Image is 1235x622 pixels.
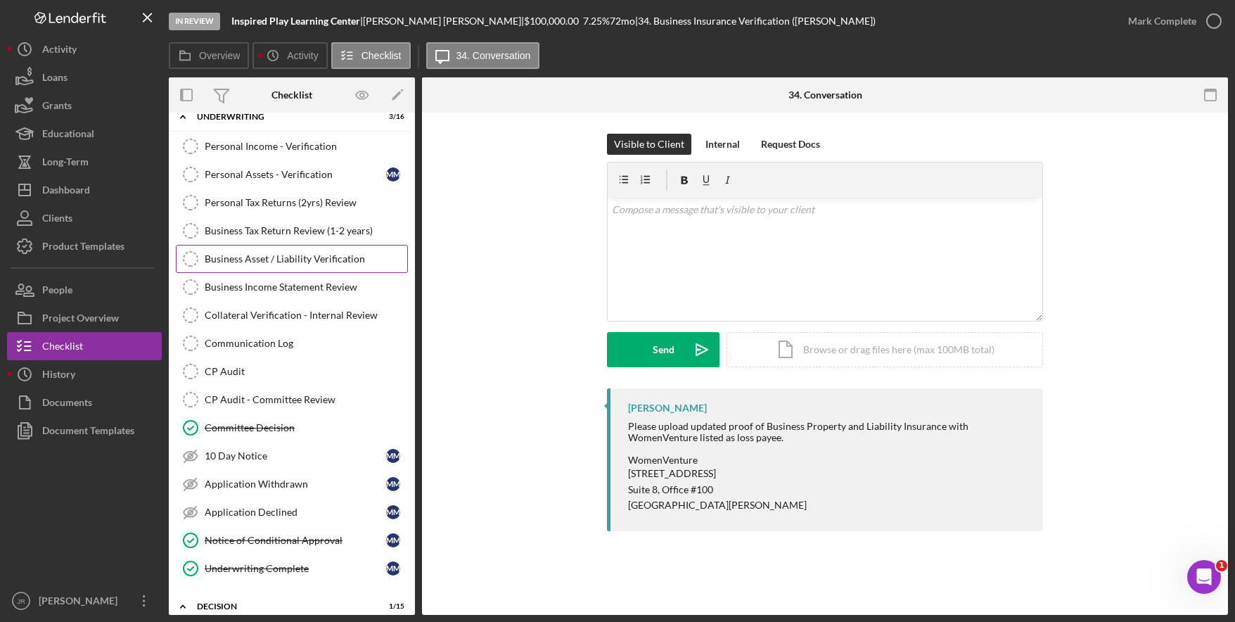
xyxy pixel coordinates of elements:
[456,50,531,61] label: 34. Conversation
[197,113,369,121] div: Underwriting
[379,113,404,121] div: 3 / 16
[42,204,72,236] div: Clients
[176,132,408,160] a: Personal Income - Verification
[386,561,400,576] div: M M
[271,89,312,101] div: Checklist
[231,15,360,27] b: Inspired Play Learning Center
[7,204,162,232] button: Clients
[35,587,127,618] div: [PERSON_NAME]
[176,329,408,357] a: Communication Log
[176,160,408,189] a: Personal Assets - VerificationMM
[176,498,408,526] a: Application DeclinedMM
[17,597,25,605] text: JR
[42,332,83,364] div: Checklist
[199,50,240,61] label: Overview
[176,554,408,583] a: Underwriting CompleteMM
[205,197,407,208] div: Personal Tax Returns (2yrs) Review
[42,304,119,336] div: Project Overview
[205,366,407,377] div: CP Audit
[607,332,719,367] button: Send
[7,587,162,615] button: JR[PERSON_NAME]
[205,507,386,518] div: Application Declined
[287,50,318,61] label: Activity
[761,134,820,155] div: Request Docs
[42,388,92,420] div: Documents
[386,533,400,547] div: M M
[1187,560,1221,594] iframe: Intercom live chat
[176,357,408,386] a: CP Audit
[7,63,162,91] button: Loans
[176,470,408,498] a: Application WithdrawnMM
[205,394,407,405] div: CP Audit - Committee Review
[176,526,408,554] a: Notice of Conditional ApprovalMM
[205,253,407,265] div: Business Asset / Liability Verification
[628,421,1029,443] div: Please upload updated proof of Business Property and Liability Insurance with WomenVenture listed...
[610,15,635,27] div: 72 mo
[176,273,408,301] a: Business Income Statement Review
[176,245,408,273] a: Business Asset / Liability Verification
[7,360,162,388] button: History
[705,134,740,155] div: Internal
[361,50,402,61] label: Checklist
[653,332,674,367] div: Send
[379,602,404,611] div: 1 / 15
[205,535,386,546] div: Notice of Conditional Approval
[205,310,407,321] div: Collateral Verification - Internal Review
[363,15,524,27] div: [PERSON_NAME] [PERSON_NAME] |
[205,563,386,574] div: Underwriting Complete
[7,276,162,304] button: People
[7,332,162,360] button: Checklist
[1128,7,1196,35] div: Mark Complete
[197,602,369,611] div: Decision
[583,15,610,27] div: 7.25 %
[205,422,407,433] div: Committee Decision
[628,402,707,414] div: [PERSON_NAME]
[386,477,400,491] div: M M
[169,13,220,30] div: In Review
[42,91,72,123] div: Grants
[1216,560,1227,571] span: 1
[628,497,1029,513] p: [GEOGRAPHIC_DATA][PERSON_NAME]
[7,91,162,120] button: Grants
[7,176,162,204] button: Dashboard
[42,276,72,307] div: People
[231,15,363,27] div: |
[524,15,583,27] div: $100,000.00
[205,141,407,152] div: Personal Income - Verification
[628,466,1029,481] p: [STREET_ADDRESS]
[42,148,89,179] div: Long-Term
[635,15,876,27] div: | 34. Business Insurance Verification ([PERSON_NAME])
[386,449,400,463] div: M M
[169,42,249,69] button: Overview
[205,281,407,293] div: Business Income Statement Review
[426,42,540,69] button: 34. Conversation
[628,455,1029,466] div: WomenVenture
[331,42,411,69] button: Checklist
[754,134,827,155] button: Request Docs
[42,360,75,392] div: History
[42,176,90,208] div: Dashboard
[7,388,162,417] button: Documents
[7,417,162,445] a: Document Templates
[176,189,408,217] a: Personal Tax Returns (2yrs) Review
[7,148,162,176] button: Long-Term
[7,35,162,63] button: Activity
[42,417,134,448] div: Document Templates
[614,134,684,155] div: Visible to Client
[176,414,408,442] a: Committee Decision
[7,232,162,260] button: Product Templates
[205,450,386,462] div: 10 Day Notice
[205,169,386,180] div: Personal Assets - Verification
[42,63,68,95] div: Loans
[607,134,691,155] button: Visible to Client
